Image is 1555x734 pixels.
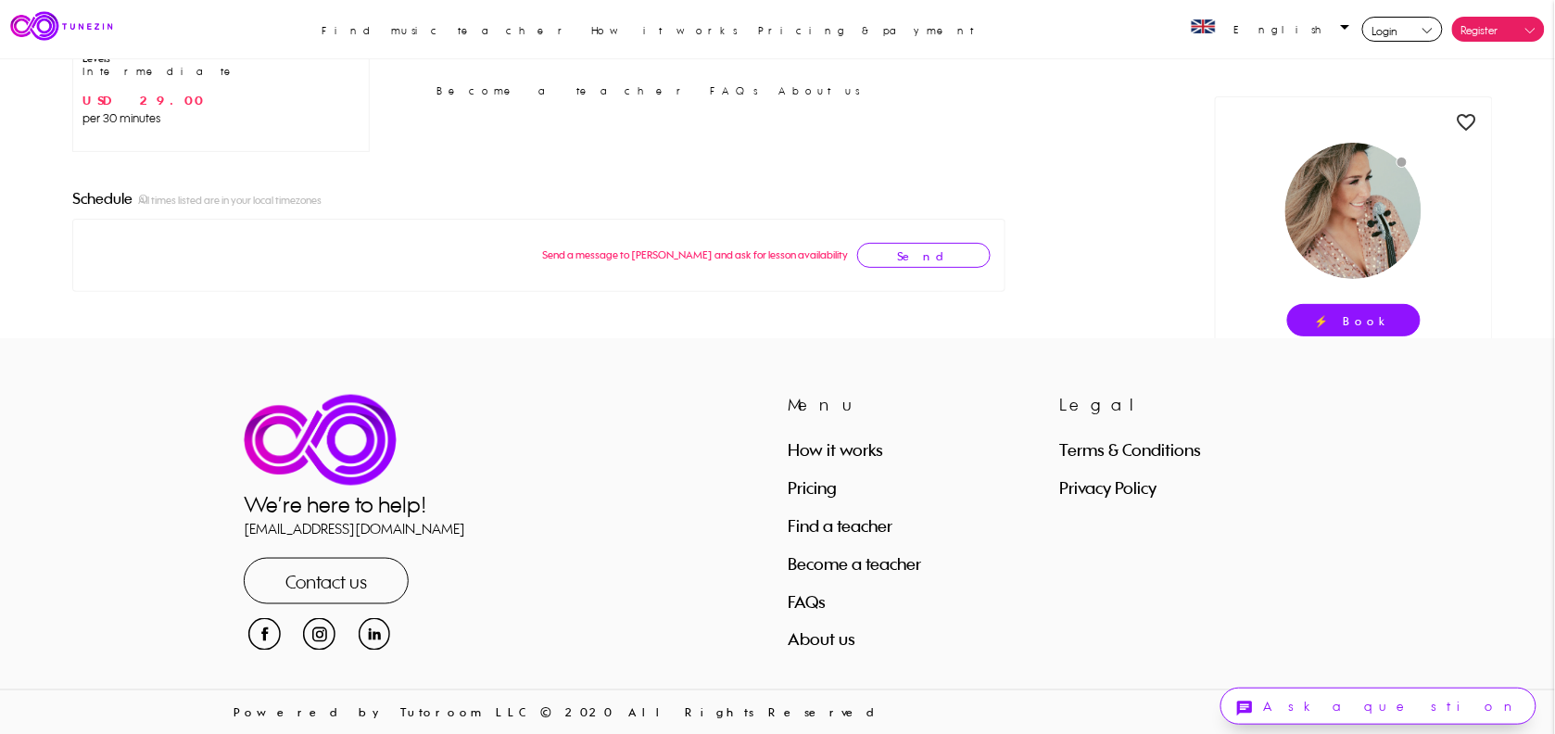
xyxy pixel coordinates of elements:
img: downarrow.svg [1525,28,1536,33]
a: Terms & Conditions [1060,439,1202,460]
small: All times listed are in your local timezones [138,194,322,207]
a: FAQs [788,591,826,612]
a: Login [1362,17,1443,42]
a: chatAsk a question [1220,688,1536,725]
img: 1a76-a061-416b-9e32-76fbc2c1de67en.png [1191,19,1216,33]
a: Find a teacher [788,515,892,536]
i: favorite_border [1455,111,1477,133]
a: About us [788,629,855,650]
a: Find music teacher [312,1,579,60]
span: Schedule [72,189,133,208]
img: d88a-1bf5-4848-a885-4012033bc2cdGroup%201566.svg [303,618,335,651]
div: Legal [1060,395,1311,414]
div: Menu [788,395,1039,414]
img: d04a-076a-42cc-8cfe-84492ddf0119facebook.svg [248,618,281,651]
img: cff9-4f47-4958-a809-590f9f5afcf2linkedin.svg [359,618,391,651]
a: Become a teacher [427,61,698,120]
a: Register [1452,17,1545,42]
td: Ask a question [1264,689,1521,723]
span: English [1234,23,1334,36]
a: Pricing & payment [749,1,983,60]
a: Privacy Policy [1060,477,1157,498]
i: chat [1236,698,1255,719]
a: How it works [582,1,746,60]
a: Pricing [788,477,837,498]
a: Contact us [244,558,409,604]
a: ⚡ Book trial lesson ⚡ [1287,304,1421,336]
div: Powered by Tutoroom LLC © 2020 All Rights Reserved [234,703,1322,723]
td: Send a message to [PERSON_NAME] and ask for lesson availability [537,229,853,282]
img: 845a9ae6-2cad-45c1-839c-2d2cb13cfddf.png [1285,143,1422,279]
span: [EMAIL_ADDRESS][DOMAIN_NAME] [244,520,465,538]
a: About us [769,61,868,120]
a: FAQs [701,61,766,120]
span: Register [1461,23,1498,37]
i: info_outline [138,189,148,204]
a: How it works [788,439,883,460]
a: Send message [857,243,991,268]
span: Login [1372,24,1398,38]
img: 03e9-c288-499f-8cee-8c7b9204de95footerlogo.png [244,395,397,486]
span: We’re here to help! [244,490,426,518]
img: downarrowblack.svg [1422,28,1433,33]
a: Become a teacher [788,553,921,574]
